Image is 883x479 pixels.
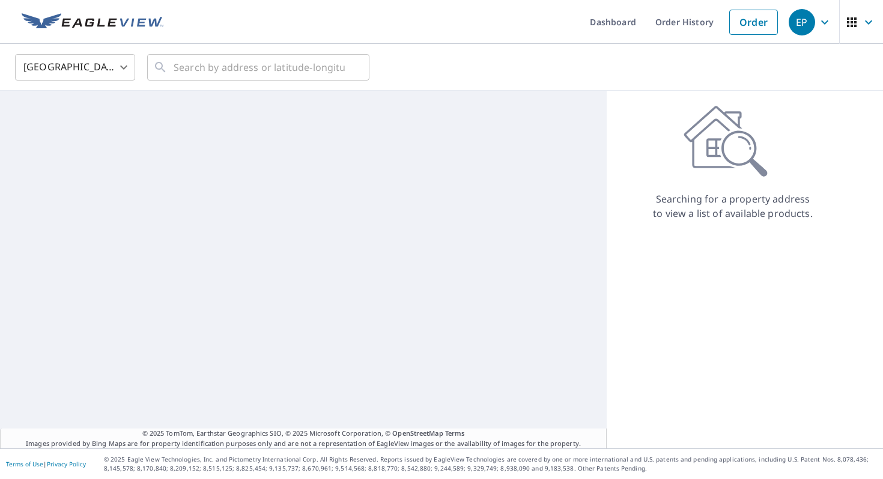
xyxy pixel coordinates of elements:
[174,50,345,84] input: Search by address or latitude-longitude
[6,460,86,468] p: |
[15,50,135,84] div: [GEOGRAPHIC_DATA]
[445,429,465,438] a: Terms
[392,429,443,438] a: OpenStreetMap
[142,429,465,439] span: © 2025 TomTom, Earthstar Geographics SIO, © 2025 Microsoft Corporation, ©
[104,455,877,473] p: © 2025 Eagle View Technologies, Inc. and Pictometry International Corp. All Rights Reserved. Repo...
[47,460,86,468] a: Privacy Policy
[729,10,778,35] a: Order
[789,9,815,35] div: EP
[6,460,43,468] a: Terms of Use
[22,13,163,31] img: EV Logo
[652,192,813,221] p: Searching for a property address to view a list of available products.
